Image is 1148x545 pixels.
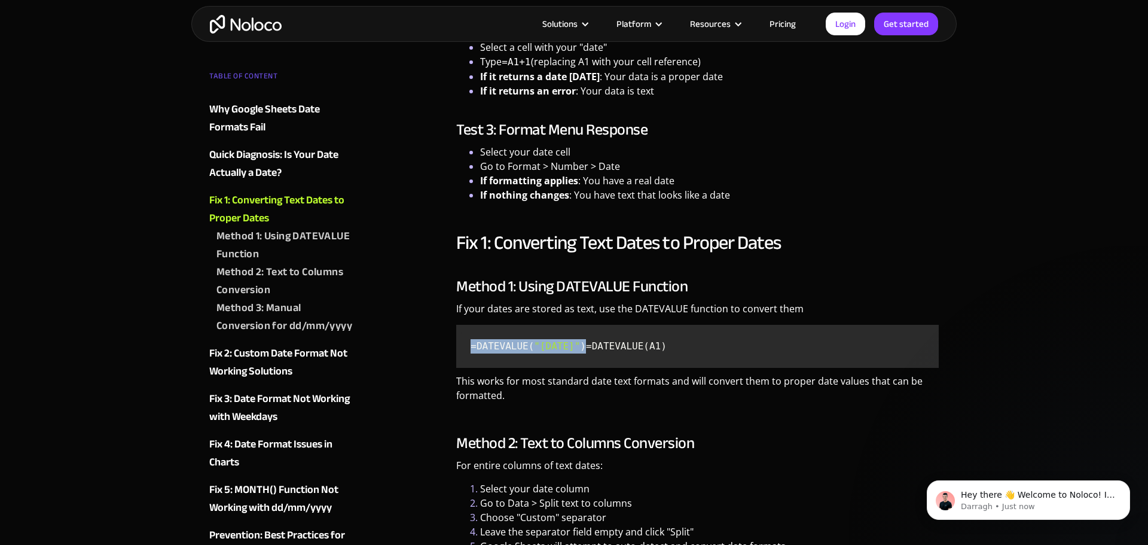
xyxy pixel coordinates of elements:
[616,16,651,32] div: Platform
[874,13,938,35] a: Get started
[502,56,530,68] code: =A1+1
[209,390,354,426] a: Fix 3: Date Format Not Working with Weekdays
[480,174,578,187] strong: If formatting applies
[209,146,354,182] a: Quick Diagnosis: Is Your Date Actually a Date?
[580,340,586,352] span: )
[456,278,939,296] h3: Method 1: Using DATEVALUE Function
[542,16,578,32] div: Solutions
[456,121,939,139] h3: Test 3: Format Menu Response
[209,191,354,227] a: Fix 1: Converting Text Dates to Proper Dates
[602,16,675,32] div: Platform
[480,159,939,173] li: Go to Format > Number > Date
[456,374,939,412] p: This works for most standard date text formats and will convert them to proper date values that c...
[480,173,939,188] li: : You have a real date
[480,188,939,202] li: : You have text that looks like a date
[209,345,354,380] a: Fix 2: Custom Date Format Not Working Solutions
[480,188,569,202] strong: If nothing changes
[209,101,354,136] a: Why Google Sheets Date Formats Fail
[456,231,939,255] h2: Fix 1: Converting Text Dates to Proper Dates
[675,16,755,32] div: Resources
[456,302,939,325] p: If your dates are stored as text, use the DATEVALUE function to convert them
[471,340,534,352] span: =DATEVALUE(
[480,525,939,539] li: Leave the separator field empty and click "Split"
[461,330,934,363] code: =DATEVALUE(A1)
[480,482,939,496] li: Select your date column
[480,54,939,69] li: Type (replacing A1 with your cell reference)
[216,263,354,299] a: Method 2: Text to Columns Conversion
[456,434,939,452] h3: Method 2: Text to Columns Conversion
[480,84,576,98] strong: If it returns an error
[210,15,282,34] a: home
[209,436,354,471] a: Fix 4: Date Format Issues in Charts
[209,67,354,91] div: TABLE OF CONTENT
[480,70,600,83] strong: If it returns a date [DATE]
[209,481,354,517] a: Fix 5: MONTH() Function Not Working with dd/mm/yyyy
[456,458,939,482] p: For entire columns of text dates:
[690,16,731,32] div: Resources
[527,16,602,32] div: Solutions
[480,145,939,159] li: Select your date cell
[909,455,1148,539] iframe: Intercom notifications message
[216,299,354,335] a: Method 3: Manual Conversion for dd/mm/yyyy
[480,69,939,84] li: : Your data is a proper date
[755,16,811,32] a: Pricing
[216,227,354,263] a: Method 1: Using DATEVALUE Function
[826,13,865,35] a: Login
[534,340,580,352] span: "[DATE]"
[480,496,939,510] li: Go to Data > Split text to columns
[480,84,939,98] li: : Your data is text
[480,510,939,525] li: Choose "Custom" separator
